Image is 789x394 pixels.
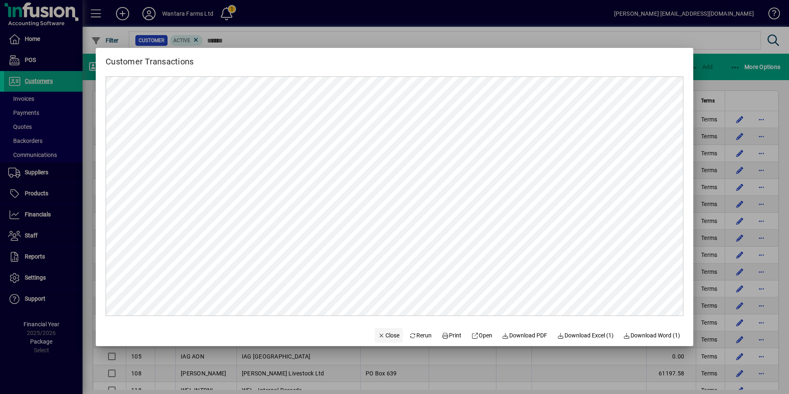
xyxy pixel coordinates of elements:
button: Download Word (1) [620,328,684,343]
span: Print [442,331,461,340]
a: Open [468,328,496,343]
button: Close [375,328,403,343]
span: Close [378,331,399,340]
span: Download PDF [502,331,548,340]
span: Download Word (1) [624,331,680,340]
a: Download PDF [499,328,551,343]
span: Download Excel (1) [557,331,614,340]
span: Rerun [409,331,432,340]
button: Print [438,328,465,343]
span: Open [471,331,492,340]
button: Download Excel (1) [554,328,617,343]
h2: Customer Transactions [96,48,203,68]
